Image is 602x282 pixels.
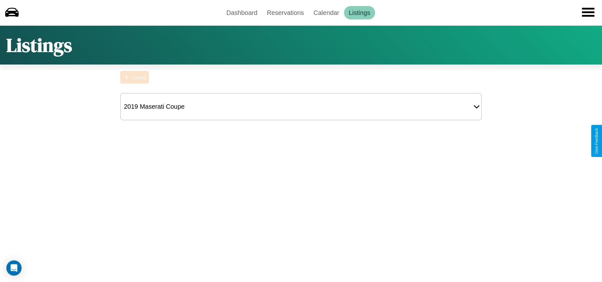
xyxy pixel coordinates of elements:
a: Reservations [262,6,309,19]
div: Open Intercom Messenger [6,260,22,276]
button: Listing [120,71,149,84]
div: 2019 Maserati Coupe [121,100,188,113]
div: Give Feedback [594,128,599,154]
h1: Listings [6,32,72,58]
a: Dashboard [222,6,262,19]
a: Calendar [309,6,344,19]
a: Listings [344,6,375,19]
div: Listing [132,75,146,80]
